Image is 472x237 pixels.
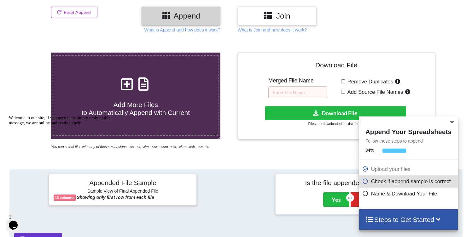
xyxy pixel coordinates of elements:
iframe: chat widget [6,212,26,231]
span: Add Source File Names [345,89,403,95]
p: Upload your files [362,165,456,173]
h4: Appended File Sample [54,179,192,188]
p: Follow these steps to append [359,138,458,144]
h3: Append [146,11,216,20]
input: Enter File Name [268,86,327,98]
p: Check if append sample is correct [362,178,456,185]
p: Name & Download Your File [362,190,456,198]
span: Welcome to our site, if you need help simply reply to this message, we are online and ready to help. [3,3,104,12]
h3: Join [242,11,312,20]
h4: Is the file appended correctly? [280,179,418,187]
h5: Merged File Name [268,77,327,84]
button: Download File [265,106,406,120]
span: Add More Files to Automatically Append with Current [82,101,190,116]
p: What is Join and how does it work? [238,27,307,33]
i: You can select files with any of these extensions: .xls, .xlt, .xlm, .xlsx, .xlsm, .xltx, .xltm, ... [51,145,209,149]
small: Files are downloaded in .xlsx format [308,122,364,126]
button: Reset Append [51,7,98,18]
button: No [351,192,375,207]
h4: Steps to Get Started [365,216,452,223]
iframe: chat widget [6,113,120,209]
h4: Append Your Spreadsheets [359,126,458,136]
p: What is Append and how does it work? [144,27,220,33]
h4: Download File [242,57,430,75]
span: Remove Duplicates [345,79,393,85]
button: Yes [323,192,349,207]
div: Welcome to our site, if you need help simply reply to this message, we are online and ready to help. [3,3,116,13]
h6: Sample View of Final Appended File [54,189,192,195]
b: 34 % [365,148,374,153]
